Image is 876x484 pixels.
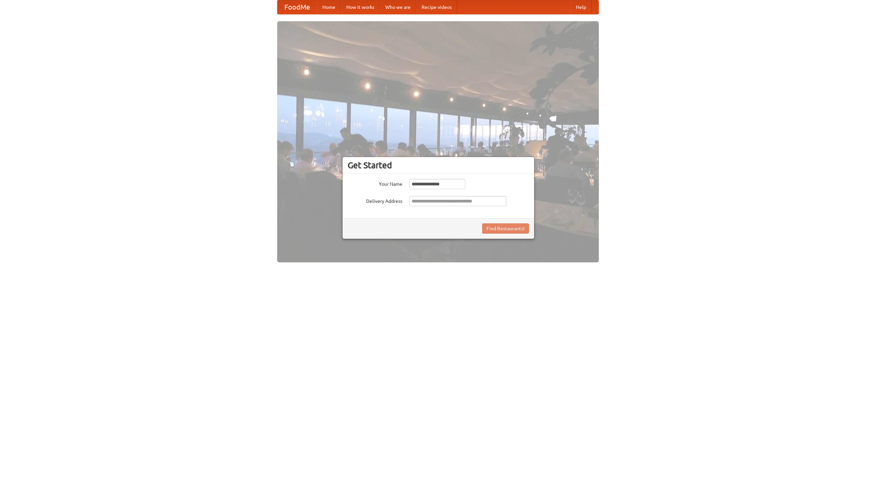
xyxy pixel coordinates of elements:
h3: Get Started [348,160,529,170]
label: Your Name [348,179,402,187]
a: How it works [341,0,380,14]
label: Delivery Address [348,196,402,205]
a: FoodMe [278,0,317,14]
a: Recipe videos [416,0,457,14]
button: Find Restaurants! [482,223,529,234]
a: Help [570,0,592,14]
a: Home [317,0,341,14]
a: Who we are [380,0,416,14]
